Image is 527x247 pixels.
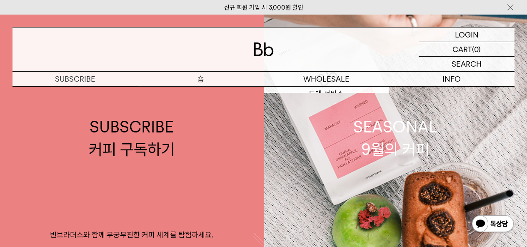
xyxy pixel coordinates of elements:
img: 로고 [254,42,274,56]
p: WHOLESALE [264,72,389,86]
a: LOGIN [419,27,515,42]
a: 신규 회원 가입 시 3,000원 할인 [224,4,303,11]
p: LOGIN [455,27,479,42]
p: SEARCH [452,57,482,71]
p: CART [452,42,472,56]
a: CART (0) [419,42,515,57]
div: SUBSCRIBE 커피 구독하기 [89,116,175,160]
div: SEASONAL 9월의 커피 [353,116,437,160]
img: 카카오톡 채널 1:1 채팅 버튼 [471,215,515,235]
a: 원두 [138,87,263,101]
p: (0) [472,42,481,56]
a: 도매 서비스 [264,87,389,101]
a: SUBSCRIBE [12,72,138,86]
p: INFO [389,72,515,86]
a: 숍 [138,72,263,86]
